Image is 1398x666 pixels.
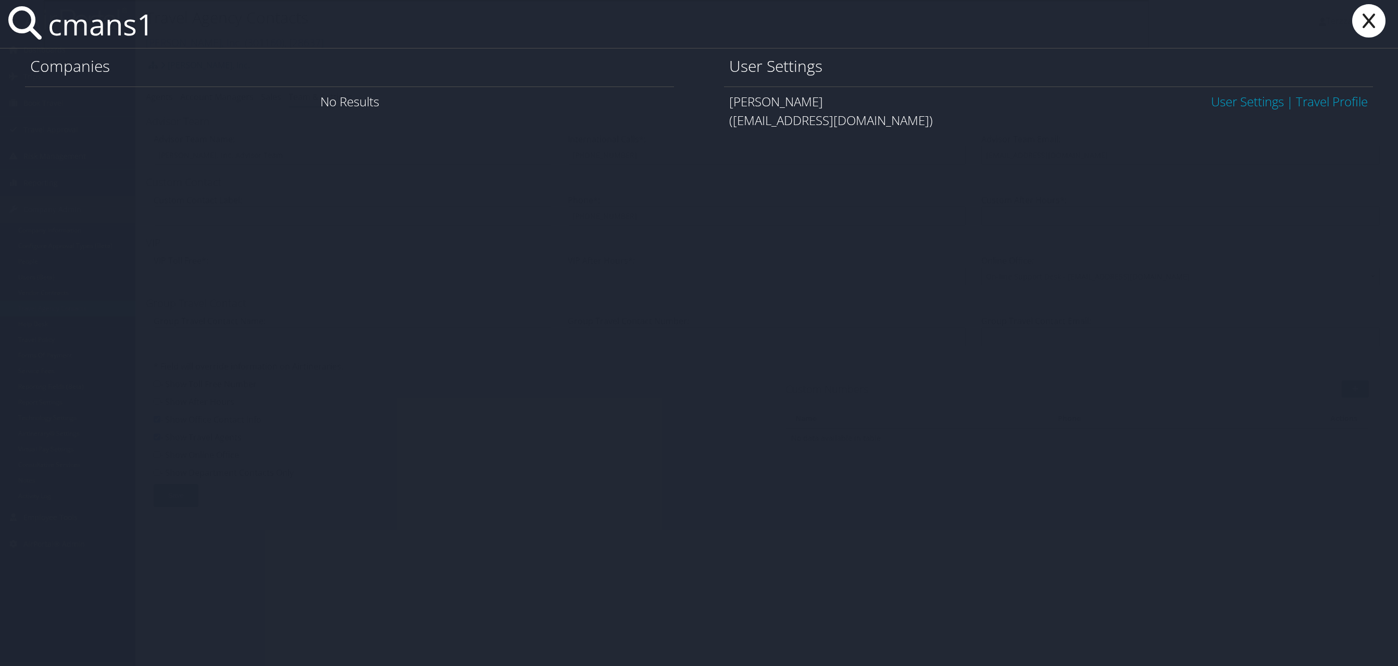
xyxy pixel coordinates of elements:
a: View OBT Profile [1296,93,1368,110]
h1: User Settings [729,55,1368,77]
h1: Companies [30,55,669,77]
div: ([EMAIL_ADDRESS][DOMAIN_NAME]) [729,111,1368,130]
span: [PERSON_NAME] [729,93,823,110]
div: No Results [25,87,674,116]
a: User Settings [1211,93,1284,110]
span: | [1284,93,1296,110]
